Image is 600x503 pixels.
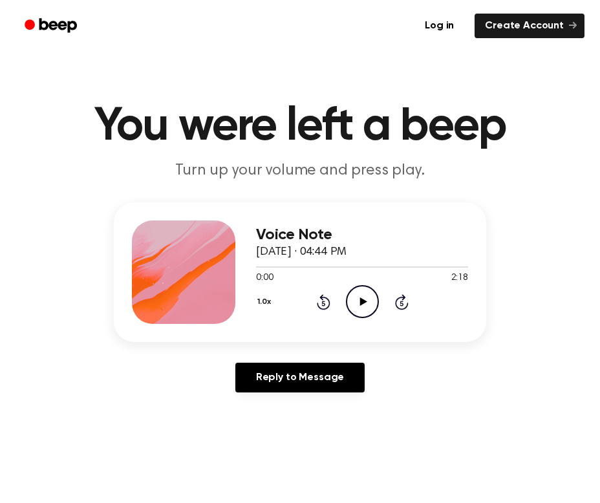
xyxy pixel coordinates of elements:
a: Create Account [475,14,584,38]
h1: You were left a beep [16,103,584,150]
a: Reply to Message [235,363,365,392]
span: 2:18 [451,272,468,285]
a: Log in [412,11,467,41]
a: Beep [16,14,89,39]
span: [DATE] · 04:44 PM [256,246,347,258]
span: 0:00 [256,272,273,285]
p: Turn up your volume and press play. [52,160,548,182]
h3: Voice Note [256,226,468,244]
button: 1.0x [256,291,275,313]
